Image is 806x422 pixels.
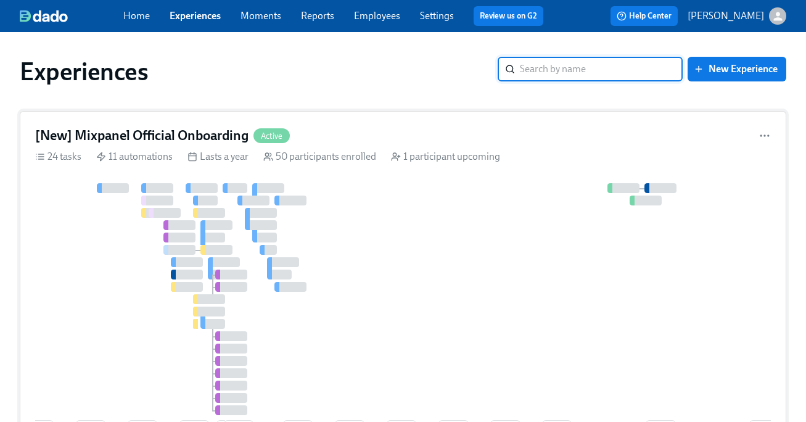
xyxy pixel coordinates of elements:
button: Review us on G2 [474,6,543,26]
input: Search by name [520,57,683,81]
div: 24 tasks [35,150,81,163]
p: [PERSON_NAME] [688,9,764,23]
div: 50 participants enrolled [263,150,376,163]
button: [PERSON_NAME] [688,7,786,25]
span: Help Center [617,10,672,22]
span: New Experience [696,63,778,75]
div: 1 participant upcoming [391,150,500,163]
a: Experiences [170,10,221,22]
button: New Experience [688,57,786,81]
a: dado [20,10,123,22]
a: Review us on G2 [480,10,537,22]
a: Employees [354,10,400,22]
a: Moments [241,10,281,22]
img: dado [20,10,68,22]
a: Reports [301,10,334,22]
div: Lasts a year [187,150,249,163]
button: Help Center [611,6,678,26]
h1: Experiences [20,57,149,86]
span: Active [253,131,290,141]
h4: [New] Mixpanel Official Onboarding [35,126,249,145]
a: Home [123,10,150,22]
a: Settings [420,10,454,22]
div: 11 automations [96,150,173,163]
